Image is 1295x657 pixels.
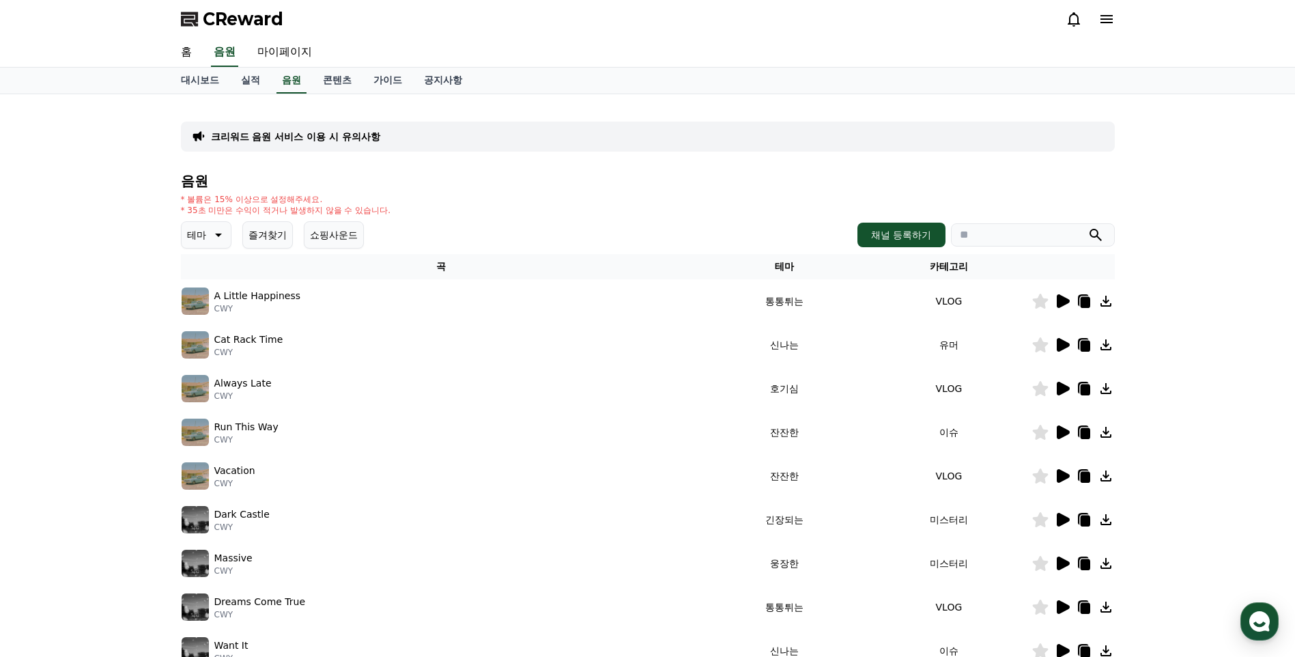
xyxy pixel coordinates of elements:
p: CWY [214,522,270,533]
td: VLOG [866,279,1031,323]
p: A Little Happiness [214,289,301,303]
a: 대시보드 [170,68,230,94]
button: 채널 등록하기 [857,223,945,247]
p: * 35초 미만은 수익이 적거나 발생하지 않을 수 있습니다. [181,205,391,216]
td: 신나는 [702,323,866,367]
img: music [182,550,209,577]
img: music [182,375,209,402]
p: * 볼륨은 15% 이상으로 설정해주세요. [181,194,391,205]
td: 미스터리 [866,542,1031,585]
td: 통통튀는 [702,585,866,629]
a: 콘텐츠 [312,68,362,94]
img: music [182,331,209,359]
a: 크리워드 음원 서비스 이용 시 유의사항 [211,130,380,143]
a: 홈 [170,38,203,67]
p: CWY [214,391,272,402]
a: 음원 [211,38,238,67]
p: Run This Way [214,420,279,434]
p: Cat Rack Time [214,333,283,347]
td: VLOG [866,367,1031,410]
a: 공지사항 [413,68,473,94]
img: music [182,506,209,533]
td: 웅장한 [702,542,866,585]
a: 마이페이지 [246,38,323,67]
p: Vacation [214,464,255,478]
a: 가이드 [362,68,413,94]
p: Want It [214,639,248,653]
p: Dark Castle [214,507,270,522]
th: 곡 [181,254,702,279]
img: music [182,462,209,490]
th: 카테고리 [866,254,1031,279]
td: 이슈 [866,410,1031,454]
p: CWY [214,303,301,314]
td: VLOG [866,585,1031,629]
h4: 음원 [181,173,1115,188]
button: 쇼핑사운드 [304,221,364,249]
td: 긴장되는 [702,498,866,542]
button: 테마 [181,221,231,249]
p: Massive [214,551,253,565]
td: 통통튀는 [702,279,866,323]
a: CReward [181,8,283,30]
p: 테마 [187,225,206,244]
p: CWY [214,565,253,576]
a: 음원 [276,68,307,94]
th: 테마 [702,254,866,279]
button: 즐겨찾기 [242,221,293,249]
td: 호기심 [702,367,866,410]
p: Always Late [214,376,272,391]
p: CWY [214,609,306,620]
td: 잔잔한 [702,454,866,498]
p: CWY [214,478,255,489]
a: 실적 [230,68,271,94]
td: VLOG [866,454,1031,498]
td: 유머 [866,323,1031,367]
td: 잔잔한 [702,410,866,454]
p: Dreams Come True [214,595,306,609]
p: CWY [214,434,279,445]
td: 미스터리 [866,498,1031,542]
img: music [182,419,209,446]
img: music [182,593,209,621]
span: CReward [203,8,283,30]
p: CWY [214,347,283,358]
img: music [182,288,209,315]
